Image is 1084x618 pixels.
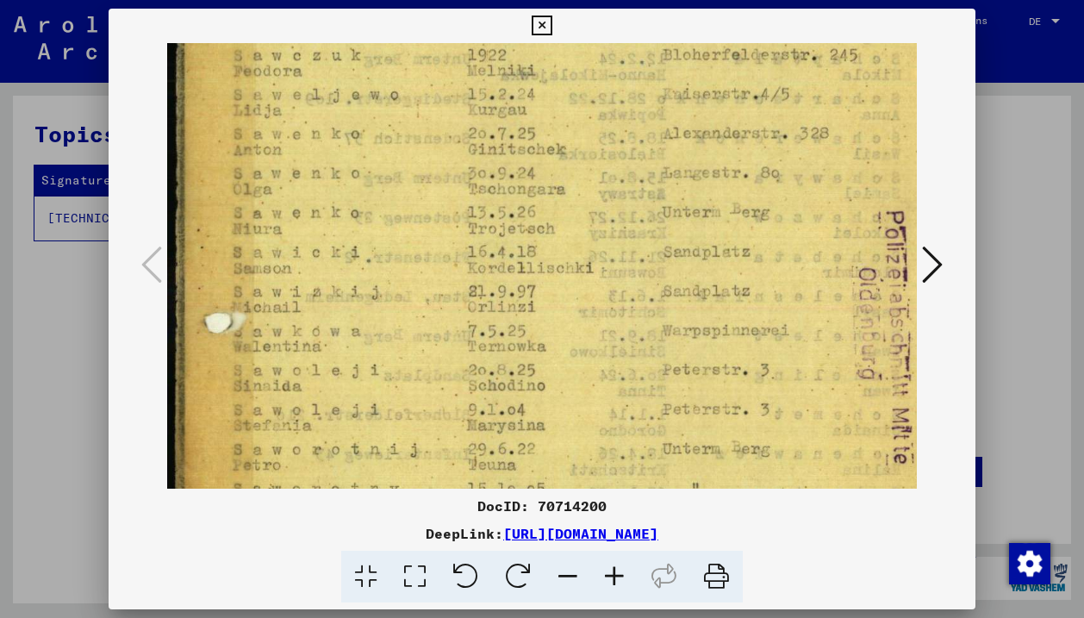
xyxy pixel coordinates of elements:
[1008,542,1050,584] div: Zustimmung ändern
[109,496,975,516] div: DocID: 70714200
[503,525,658,542] a: [URL][DOMAIN_NAME]
[109,523,975,544] div: DeepLink:
[1009,543,1050,584] img: Zustimmung ändern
